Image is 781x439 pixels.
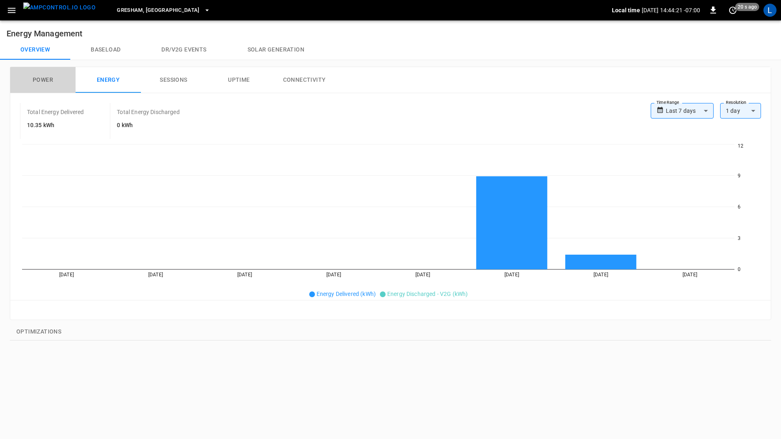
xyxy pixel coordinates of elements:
[237,272,252,278] tspan: [DATE]
[117,6,200,15] span: Gresham, [GEOGRAPHIC_DATA]
[738,143,743,149] tspan: 12
[738,173,741,179] tspan: 9
[763,4,777,17] div: profile-icon
[206,67,272,93] button: Uptime
[114,2,214,18] button: Gresham, [GEOGRAPHIC_DATA]
[272,67,337,93] button: Connectivity
[642,6,700,14] p: [DATE] 14:44:21 -07:00
[726,99,746,106] label: Resolution
[415,272,430,278] tspan: [DATE]
[738,267,741,272] tspan: 0
[76,67,141,93] button: Energy
[738,235,741,241] tspan: 3
[683,272,697,278] tspan: [DATE]
[141,40,227,60] button: Dr/V2G events
[387,291,468,297] span: Energy Discharged - V2G (kWh)
[594,272,608,278] tspan: [DATE]
[117,108,179,116] p: Total Energy Discharged
[612,6,640,14] p: Local time
[27,121,84,130] h6: 10.35 kWh
[504,272,519,278] tspan: [DATE]
[738,204,741,210] tspan: 6
[726,4,739,17] button: set refresh interval
[326,272,341,278] tspan: [DATE]
[720,103,761,119] div: 1 day
[117,121,179,130] h6: 0 kWh
[148,272,163,278] tspan: [DATE]
[227,40,325,60] button: Solar generation
[59,272,74,278] tspan: [DATE]
[70,40,141,60] button: Baseload
[23,2,96,13] img: ampcontrol.io logo
[141,67,206,93] button: Sessions
[317,291,376,297] span: Energy Delivered (kWh)
[735,3,759,11] span: 20 s ago
[666,103,714,119] div: Last 7 days
[10,67,76,93] button: Power
[27,108,84,116] p: Total Energy Delivered
[10,323,68,340] button: show latest optimizations
[656,99,679,106] label: Time Range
